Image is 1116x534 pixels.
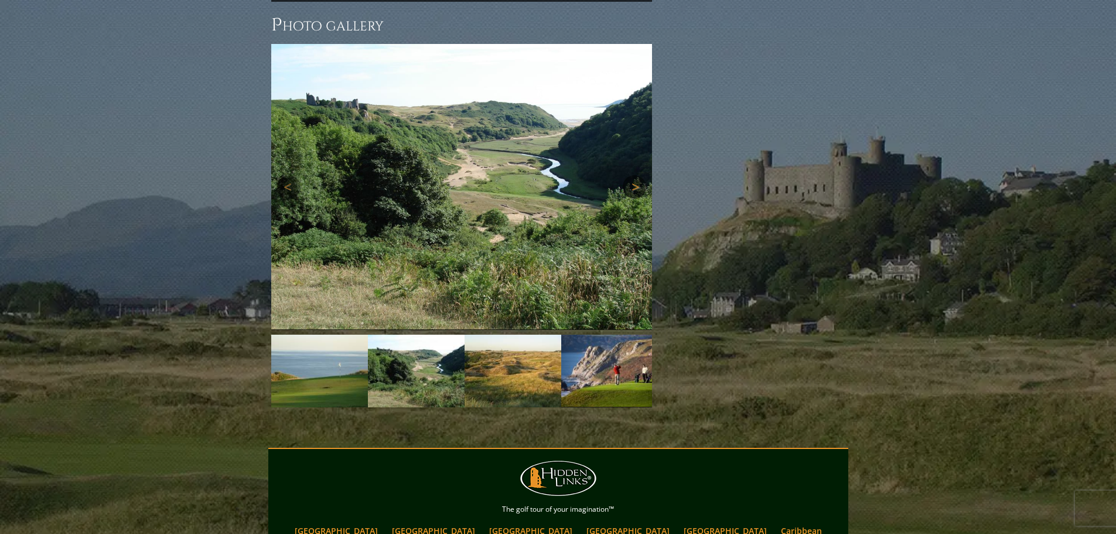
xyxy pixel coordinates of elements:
[271,503,845,516] p: The golf tour of your imagination™
[271,13,652,37] h3: Photo Gallery
[623,175,646,199] a: Next
[277,175,301,199] a: Previous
